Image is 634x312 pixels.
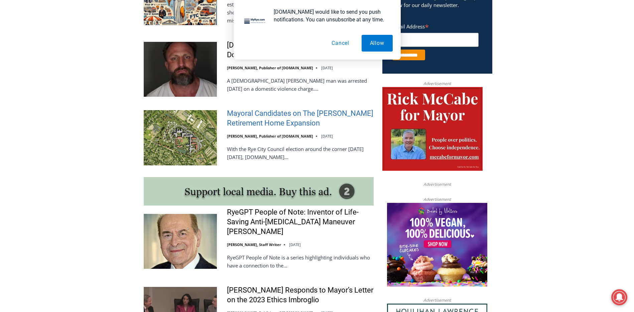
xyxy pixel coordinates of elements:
[242,8,268,35] img: notification icon
[144,214,217,269] img: RyeGPT People of Note: Inventor of Life-Saving Anti-Choking Maneuver Dr. Henry Heimlich
[387,203,487,287] img: Baked by Melissa
[227,134,313,139] a: [PERSON_NAME], Publisher of [DOMAIN_NAME]
[144,42,217,97] img: 42 Year Old Rye Man Arrested on Domestic Violence Charge
[227,145,374,161] p: With the Rye City Council election around the corner [DATE][DATE], [DOMAIN_NAME]…
[417,297,458,303] span: Advertisement
[169,0,316,65] div: "I learned about the history of a place I’d honestly never considered even as a resident of [GEOG...
[227,286,374,305] a: [PERSON_NAME] Responds to Mayor’s Letter on the 2023 Ethics Imbroglio
[175,67,310,82] span: Intern @ [DOMAIN_NAME]
[417,196,458,203] span: Advertisement
[227,253,374,269] p: RyeGPT People of Note is a series highlighting individuals who have a connection to the…
[161,65,324,83] a: Intern @ [DOMAIN_NAME]
[289,242,301,247] time: [DATE]
[144,110,217,165] img: Mayoral Candidates on The Osborn Retirement Home Expansion
[227,109,374,128] a: Mayoral Candidates on The [PERSON_NAME] Retirement Home Expansion
[227,65,313,70] a: [PERSON_NAME], Publisher of [DOMAIN_NAME]
[382,87,483,171] img: McCabe for Mayor
[321,65,333,70] time: [DATE]
[227,208,374,236] a: RyeGPT People of Note: Inventor of Life-Saving Anti-[MEDICAL_DATA] Maneuver [PERSON_NAME]
[323,35,358,52] button: Cancel
[321,134,333,139] time: [DATE]
[227,242,281,247] a: [PERSON_NAME], Staff Writer
[144,177,374,206] img: support local media, buy this ad
[268,8,393,23] div: [DOMAIN_NAME] would like to send you push notifications. You can unsubscribe at any time.
[227,77,374,93] p: A [DEMOGRAPHIC_DATA] [PERSON_NAME] man was arrested [DATE] on a domestic violence charge….
[362,35,393,52] button: Allow
[417,80,458,87] span: Advertisement
[417,181,458,187] span: Advertisement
